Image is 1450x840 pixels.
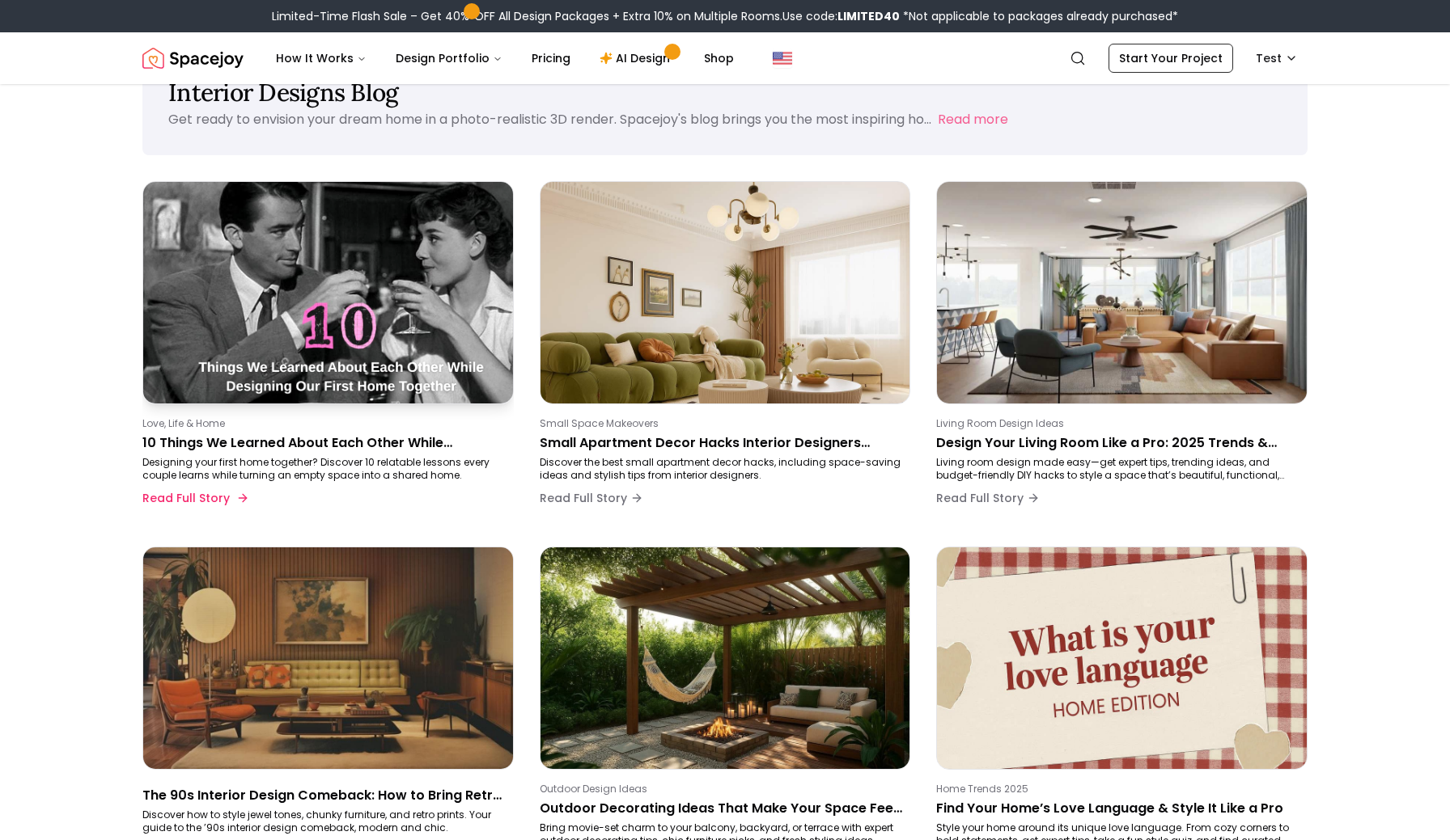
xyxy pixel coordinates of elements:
[540,456,905,482] p: Discover the best small apartment decor hacks, including space-saving ideas and stylish tips from...
[142,42,244,74] a: Spacejoy
[142,456,507,482] p: Designing your first home together? Discover 10 relatable lessons every couple learns while turni...
[937,547,1307,769] img: Find Your Home’s Love Language & Style It Like a Pro
[541,547,910,769] img: Outdoor Decorating Ideas That Make Your Space Feel Straight Out of a Movie
[142,181,514,521] a: 10 Things We Learned About Each Other While Designing Our First Home TogetherLove, Life & Home10 ...
[142,417,507,430] p: Love, Life & Home
[540,433,905,453] p: Small Apartment Decor Hacks Interior Designers Swear By
[142,786,507,805] p: The 90s Interior Design Comeback: How to Bring Retro Cool into Your Home in [DATE]
[937,182,1307,403] img: Design Your Living Room Like a Pro: 2025 Trends & Timeless Styling Tips
[540,783,905,796] p: Outdoor Design Ideas
[936,482,1040,514] button: Read Full Story
[383,42,515,74] button: Design Portfolio
[134,176,522,409] img: 10 Things We Learned About Each Other While Designing Our First Home Together
[782,8,900,24] span: Use code:
[519,42,583,74] a: Pricing
[1109,44,1233,73] a: Start Your Project
[540,799,905,818] p: Outdoor Decorating Ideas That Make Your Space Feel Straight Out of a Movie
[142,482,246,514] button: Read Full Story
[540,181,911,521] a: Small Apartment Decor Hacks Interior Designers Swear BySmall Space MakeoversSmall Apartment Decor...
[541,182,910,403] img: Small Apartment Decor Hacks Interior Designers Swear By
[263,42,747,74] nav: Main
[263,42,379,74] button: How It Works
[936,181,1308,521] a: Design Your Living Room Like a Pro: 2025 Trends & Timeless Styling TipsLiving Room Design IdeasDe...
[168,110,931,129] p: Get ready to envision your dream home in a photo-realistic 3D render. Spacejoy's blog brings you ...
[936,799,1301,818] p: Find Your Home’s Love Language & Style It Like a Pro
[540,482,643,514] button: Read Full Story
[272,8,1178,24] div: Limited-Time Flash Sale – Get 40% OFF All Design Packages + Extra 10% on Multiple Rooms.
[837,8,900,24] b: LIMITED40
[936,456,1301,482] p: Living room design made easy—get expert tips, trending ideas, and budget-friendly DIY hacks to st...
[900,8,1178,24] span: *Not applicable to packages already purchased*
[142,433,507,453] p: 10 Things We Learned About Each Other While Designing Our First Home Together
[936,417,1301,430] p: Living Room Design Ideas
[142,32,1308,84] nav: Global
[143,547,513,769] img: The 90s Interior Design Comeback: How to Bring Retro Cool into Your Home in 2025
[142,808,507,834] p: Discover how to style jewel tones, chunky furniture, and retro prints. Your guide to the ’90s int...
[773,49,792,68] img: United States
[142,42,244,74] img: Spacejoy Logo
[168,78,1282,107] h1: Interior Designs Blog
[587,42,688,74] a: AI Design
[936,433,1301,453] p: Design Your Living Room Like a Pro: 2025 Trends & Timeless Styling Tips
[691,42,747,74] a: Shop
[936,783,1301,796] p: Home Trends 2025
[1246,44,1308,73] button: Test
[938,110,1008,129] button: Read more
[540,417,905,430] p: Small Space Makeovers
